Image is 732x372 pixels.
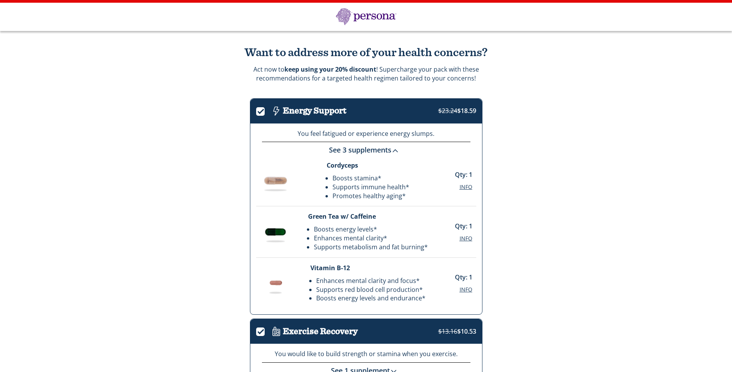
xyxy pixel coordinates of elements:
button: Info [460,235,472,242]
span: Info [460,286,472,293]
p: You would like to build strength or stamina when you exercise. [262,350,470,358]
strong: Cordyceps [327,161,358,170]
a: See 3 supplements [329,145,403,154]
li: Supports immune health* [332,183,409,192]
img: Supplement Image [256,219,295,245]
button: Info [460,286,472,293]
li: Boosts stamina* [332,174,409,183]
img: down-chevron.svg [391,147,399,155]
h3: Exercise Recovery [283,327,358,336]
label: . [256,326,270,335]
li: Supports red blood cell production* [316,285,425,294]
li: Enhances mental clarity* [314,234,428,243]
p: Act now to ! Supercharge your pack with these recommendations for a targeted health regimen tailo... [253,65,479,82]
img: Supplement Image [256,168,295,194]
span: $18.59 [438,106,476,115]
img: Icon [270,325,283,338]
strike: $13.16 [438,327,457,336]
strong: keep using your 20% discount [284,65,376,74]
li: Boosts energy levels* [314,225,428,234]
li: Enhances mental clarity and focus* [316,276,425,285]
p: Qty: 1 [455,222,472,231]
label: . [256,106,270,115]
h2: Want to address more of your health concerns? [231,46,502,59]
li: Boosts energy levels and endurance* [316,294,425,303]
p: You feel fatigued or experience energy slumps. [262,129,470,138]
p: Qty: 1 [455,170,472,179]
img: Supplement Image [256,270,295,296]
img: Persona Logo [327,9,405,25]
strong: Vitamin B-12 [310,264,350,272]
li: Promotes healthy aging* [332,192,409,201]
strike: $23.24 [438,106,457,115]
h3: Energy Support [283,106,346,116]
img: Icon [270,105,283,118]
strong: Green Tea w/ Caffeine [308,212,376,221]
p: Qty: 1 [455,273,472,282]
span: Info [460,235,472,242]
button: Info [460,183,472,191]
span: $10.53 [438,327,476,336]
li: Supports metabolism and fat burning* [314,243,428,252]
